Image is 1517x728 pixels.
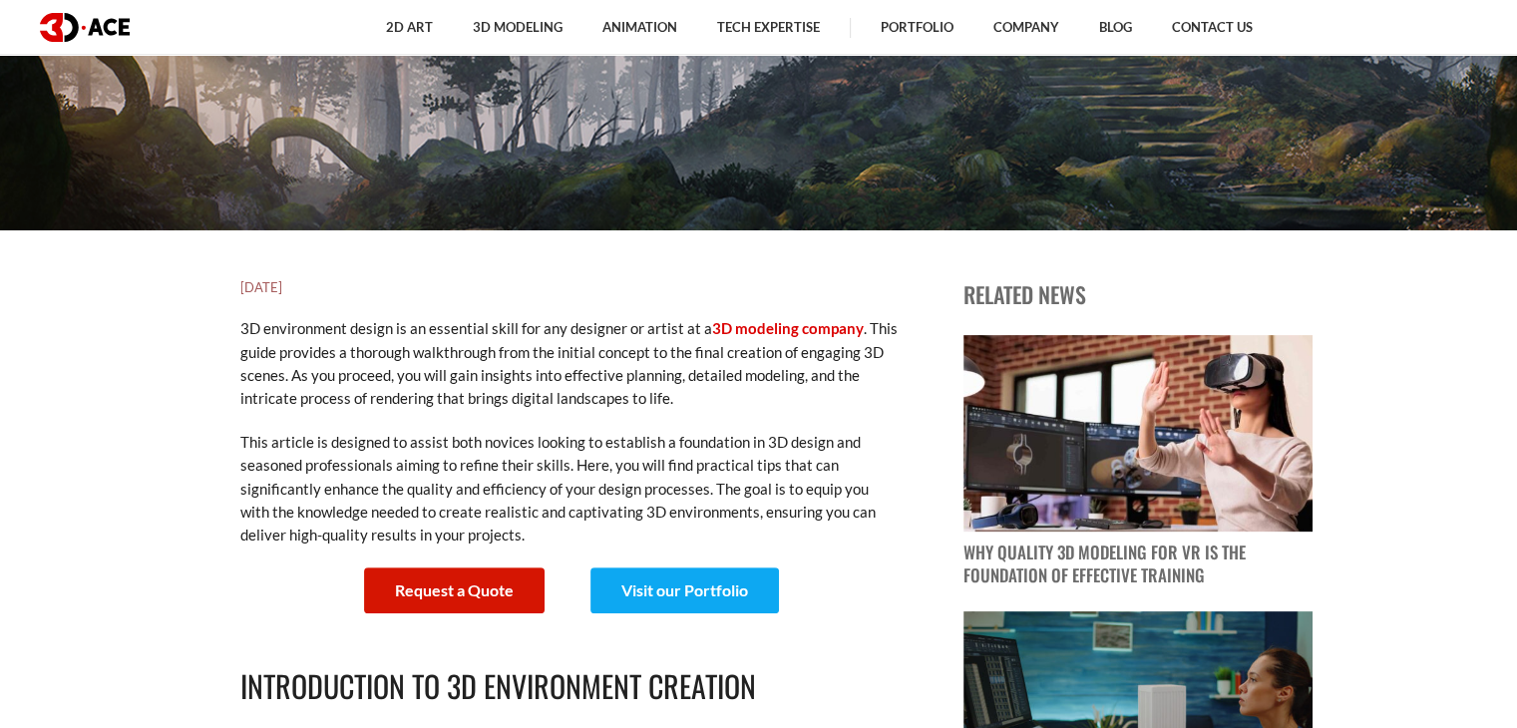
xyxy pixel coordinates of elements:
a: blog post image Why Quality 3D Modeling for VR Is the Foundation of Effective Training [963,335,1313,587]
h2: Introduction to 3D Environment Creation [240,663,899,710]
a: Request a Quote [364,567,545,613]
img: logo dark [40,13,130,42]
p: Related news [963,277,1313,311]
a: Visit our Portfolio [590,567,779,613]
p: This article is designed to assist both novices looking to establish a foundation in 3D design an... [240,431,899,547]
img: blog post image [963,335,1313,532]
h5: [DATE] [240,277,899,297]
p: Why Quality 3D Modeling for VR Is the Foundation of Effective Training [963,542,1313,587]
a: 3D modeling company [712,319,864,337]
p: 3D environment design is an essential skill for any designer or artist at a . This guide provides... [240,317,899,411]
